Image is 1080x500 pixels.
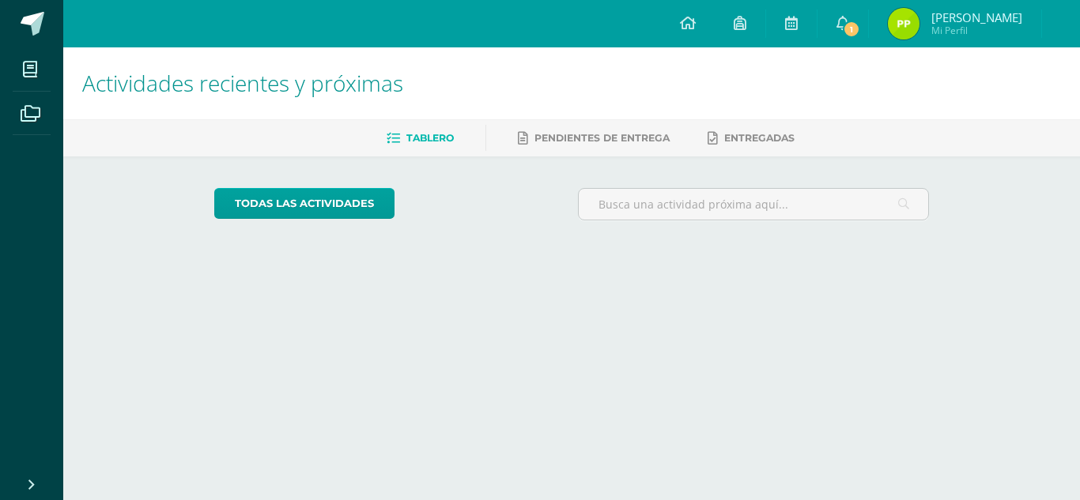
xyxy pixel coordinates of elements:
[534,132,670,144] span: Pendientes de entrega
[406,132,454,144] span: Tablero
[708,126,795,151] a: Entregadas
[931,9,1022,25] span: [PERSON_NAME]
[518,126,670,151] a: Pendientes de entrega
[82,68,403,98] span: Actividades recientes y próximas
[843,21,860,38] span: 1
[579,189,929,220] input: Busca una actividad próxima aquí...
[214,188,395,219] a: todas las Actividades
[888,8,920,39] img: ea77198faf6d7c745797e3b4be24ade1.png
[724,132,795,144] span: Entregadas
[931,24,1022,37] span: Mi Perfil
[387,126,454,151] a: Tablero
